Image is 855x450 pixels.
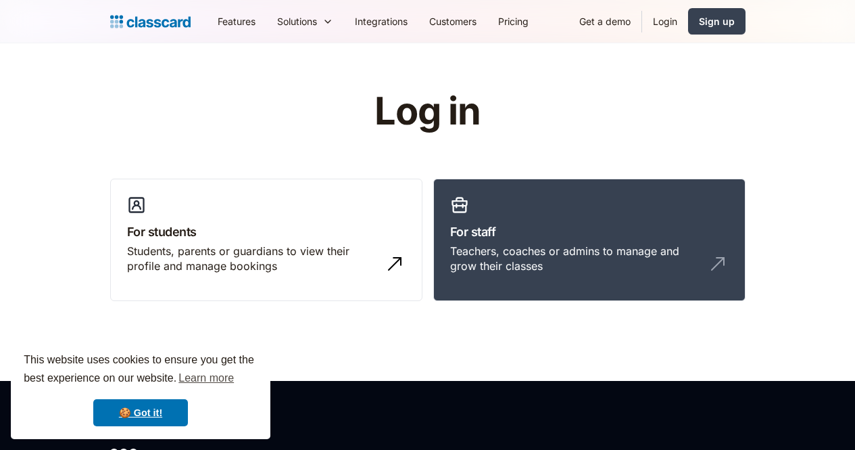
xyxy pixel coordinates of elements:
[213,91,642,133] h1: Log in
[699,14,735,28] div: Sign up
[127,223,406,241] h3: For students
[266,6,344,37] div: Solutions
[127,244,378,274] div: Students, parents or guardians to view their profile and manage bookings
[418,6,487,37] a: Customers
[433,179,746,302] a: For staffTeachers, coaches or admins to manage and grow their classes
[176,368,236,388] a: learn more about cookies
[110,179,422,302] a: For studentsStudents, parents or guardians to view their profile and manage bookings
[24,352,258,388] span: This website uses cookies to ensure you get the best experience on our website.
[450,223,729,241] h3: For staff
[487,6,539,37] a: Pricing
[93,399,188,426] a: dismiss cookie message
[277,14,317,28] div: Solutions
[642,6,688,37] a: Login
[11,339,270,439] div: cookieconsent
[688,8,746,35] a: Sign up
[110,12,191,31] a: home
[450,244,702,274] div: Teachers, coaches or admins to manage and grow their classes
[207,6,266,37] a: Features
[344,6,418,37] a: Integrations
[568,6,641,37] a: Get a demo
